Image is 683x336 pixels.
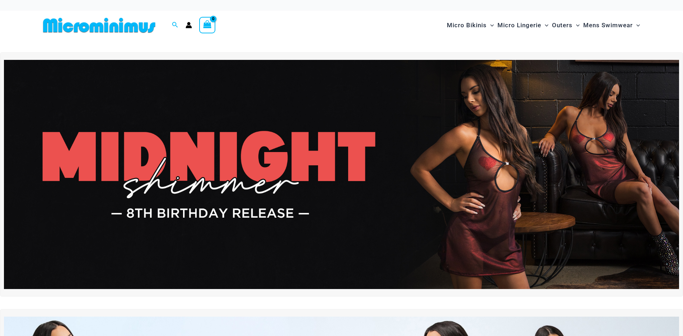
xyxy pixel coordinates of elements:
a: OutersMenu ToggleMenu Toggle [550,14,581,36]
a: Micro LingerieMenu ToggleMenu Toggle [496,14,550,36]
span: Outers [552,16,572,34]
a: Mens SwimwearMenu ToggleMenu Toggle [581,14,642,36]
img: MM SHOP LOGO FLAT [40,17,158,33]
span: Menu Toggle [487,16,494,34]
a: Micro BikinisMenu ToggleMenu Toggle [445,14,496,36]
span: Menu Toggle [633,16,640,34]
span: Micro Bikinis [447,16,487,34]
span: Menu Toggle [541,16,548,34]
a: Search icon link [172,21,178,30]
span: Menu Toggle [572,16,580,34]
a: Account icon link [186,22,192,28]
a: View Shopping Cart, empty [199,17,216,33]
span: Mens Swimwear [583,16,633,34]
span: Micro Lingerie [497,16,541,34]
img: Midnight Shimmer Red Dress [4,60,679,289]
nav: Site Navigation [444,13,643,37]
